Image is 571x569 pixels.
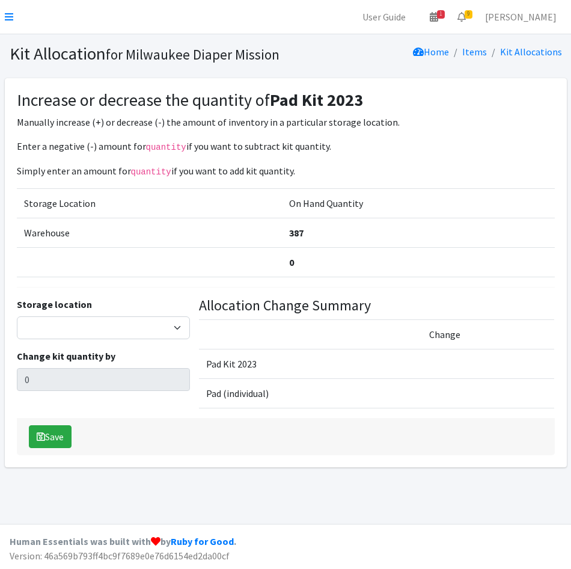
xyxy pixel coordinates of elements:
strong: Human Essentials was built with by . [10,535,236,547]
small: for Milwaukee Diaper Mission [106,46,279,63]
p: Manually increase (+) or decrease (-) the amount of inventory in a particular storage location. [17,115,555,129]
a: Items [462,46,487,58]
code: quantity [146,143,186,152]
label: Change kit quantity by [17,349,115,363]
td: Pad Kit 2023 [199,349,422,378]
h1: Kit Allocation [10,43,281,64]
td: Pad (individual) [199,378,422,408]
code: quantity [131,167,171,177]
label: Storage location [17,297,92,312]
a: 9 [448,5,475,29]
span: 1 [437,10,445,19]
a: 1 [420,5,448,29]
a: User Guide [353,5,415,29]
a: Kit Allocations [500,46,562,58]
span: 9 [465,10,472,19]
td: Storage Location [17,189,282,218]
strong: 0 [289,256,294,268]
strong: Pad Kit 2023 [270,89,363,111]
td: Warehouse [17,218,282,248]
span: Version: 46a569b793ff4bc9f7689e0e76d6154ed2da00cf [10,550,230,562]
td: Change [422,319,554,349]
h3: Increase or decrease the quantity of [17,90,555,111]
p: Simply enter an amount for if you want to add kit quantity. [17,164,555,179]
a: Home [413,46,449,58]
a: Ruby for Good [171,535,234,547]
a: [PERSON_NAME] [475,5,566,29]
p: Enter a negative (-) amount for if you want to subtract kit quantity. [17,139,555,154]
td: On Hand Quantity [282,189,555,218]
strong: 387 [289,227,304,239]
button: Save [29,425,72,448]
h4: Allocation Change Summary [199,297,555,315]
